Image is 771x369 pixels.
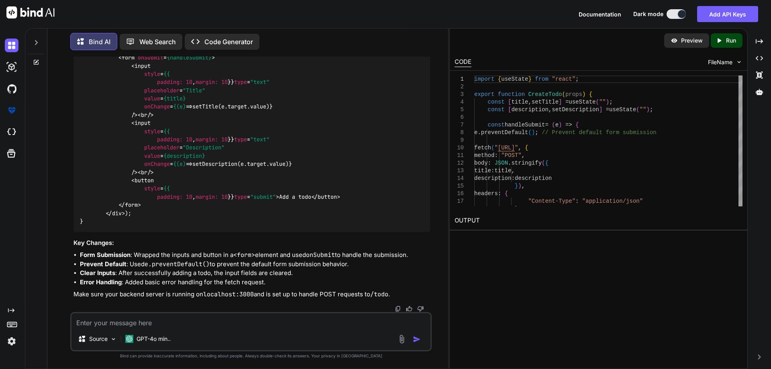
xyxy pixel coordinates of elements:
[726,37,736,45] p: Run
[5,39,18,52] img: darkChat
[531,129,534,136] span: )
[138,169,154,176] span: < />
[163,95,186,102] span: {title}
[474,167,491,174] span: title
[508,99,511,105] span: [
[250,193,276,200] span: "submit"
[118,202,141,209] span: </ >
[514,175,551,181] span: description
[234,193,247,200] span: type
[528,76,531,82] span: }
[138,111,154,118] span: < />
[565,91,582,98] span: props
[318,193,337,200] span: button
[569,99,596,105] span: useState
[498,145,514,151] span: [URL]
[555,122,558,128] span: e
[511,106,548,113] span: description
[135,120,151,127] span: input
[599,99,606,105] span: ""
[306,251,335,259] code: onSubmit
[455,114,464,121] div: 6
[474,76,494,82] span: import
[542,129,657,136] span: // Prevent default form submission
[118,54,215,61] span: < = >
[535,76,549,82] span: from
[494,160,508,166] span: JSON
[501,76,528,82] span: useState
[474,190,498,197] span: headers
[145,260,210,268] code: e.preventDefault()
[474,175,511,181] span: description
[474,152,494,159] span: method
[80,269,430,278] li: : After successfully adding a todo, the input fields are cleared.
[455,167,464,175] div: 13
[221,136,228,143] span: 10
[636,106,639,113] span: (
[455,106,464,114] div: 5
[167,54,212,61] span: {handleSubmit}
[504,122,545,128] span: handleSubmit
[606,99,609,105] span: )
[575,198,579,204] span: :
[455,91,464,98] div: 3
[477,129,481,136] span: .
[186,136,192,143] span: 10
[599,106,602,113] span: ]
[650,106,653,113] span: ;
[525,145,528,151] span: {
[455,152,464,159] div: 11
[163,152,205,159] span: {description}
[521,152,524,159] span: ,
[552,122,555,128] span: (
[450,211,747,230] h2: OUTPUT
[501,152,521,159] span: "POST"
[221,79,228,86] span: 10
[157,136,183,143] span: padding:
[144,103,170,110] span: onChange
[135,62,151,69] span: input
[80,62,269,110] span: < = , }} = = = = =>
[234,79,247,86] span: type
[203,290,254,298] code: localhost:3000
[545,160,548,166] span: {
[413,335,421,343] img: icon
[697,6,758,22] button: Add API Keys
[173,103,186,110] span: {(e)
[596,99,599,105] span: (
[89,37,110,47] p: Bind AI
[487,106,504,113] span: const
[494,152,498,159] span: :
[514,206,518,212] span: }
[6,6,55,18] img: Bind AI
[80,251,430,260] li: : Wrapped the inputs and button in a element and used to handle the submission.
[559,99,562,105] span: ]
[549,106,552,113] span: ,
[455,75,464,83] div: 1
[528,198,575,204] span: "Content-Type"
[70,353,432,359] p: Bind can provide inaccurate information, including about people. Always double-check its answers....
[80,260,430,269] li: : Used to prevent the default form submission behavior.
[163,185,170,192] span: {{
[370,290,388,298] code: /todo
[552,106,599,113] span: setDescription
[311,193,340,200] span: </ >
[575,122,579,128] span: {
[575,76,579,82] span: ;
[532,99,559,105] span: setTitle
[508,106,511,113] span: [
[528,99,531,105] span: ,
[606,106,609,113] span: =
[138,54,163,61] span: onSubmit
[135,177,154,184] span: button
[514,183,518,189] span: }
[455,137,464,144] div: 9
[5,125,18,139] img: cloudideIcon
[511,175,514,181] span: :
[196,193,218,200] span: margin:
[494,145,498,151] span: "
[455,190,464,198] div: 16
[234,136,247,143] span: type
[5,82,18,96] img: githubDark
[80,177,279,200] span: < = , }} = >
